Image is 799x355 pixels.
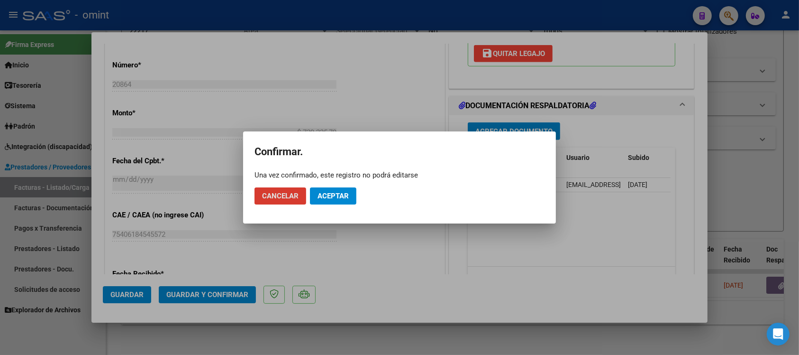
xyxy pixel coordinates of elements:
button: Aceptar [310,187,356,205]
h2: Confirmar. [254,143,545,161]
button: Cancelar [254,187,306,205]
div: Open Intercom Messenger [767,323,790,346]
div: Una vez confirmado, este registro no podrá editarse [254,170,545,180]
span: Cancelar [262,192,299,200]
span: Aceptar [318,192,349,200]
